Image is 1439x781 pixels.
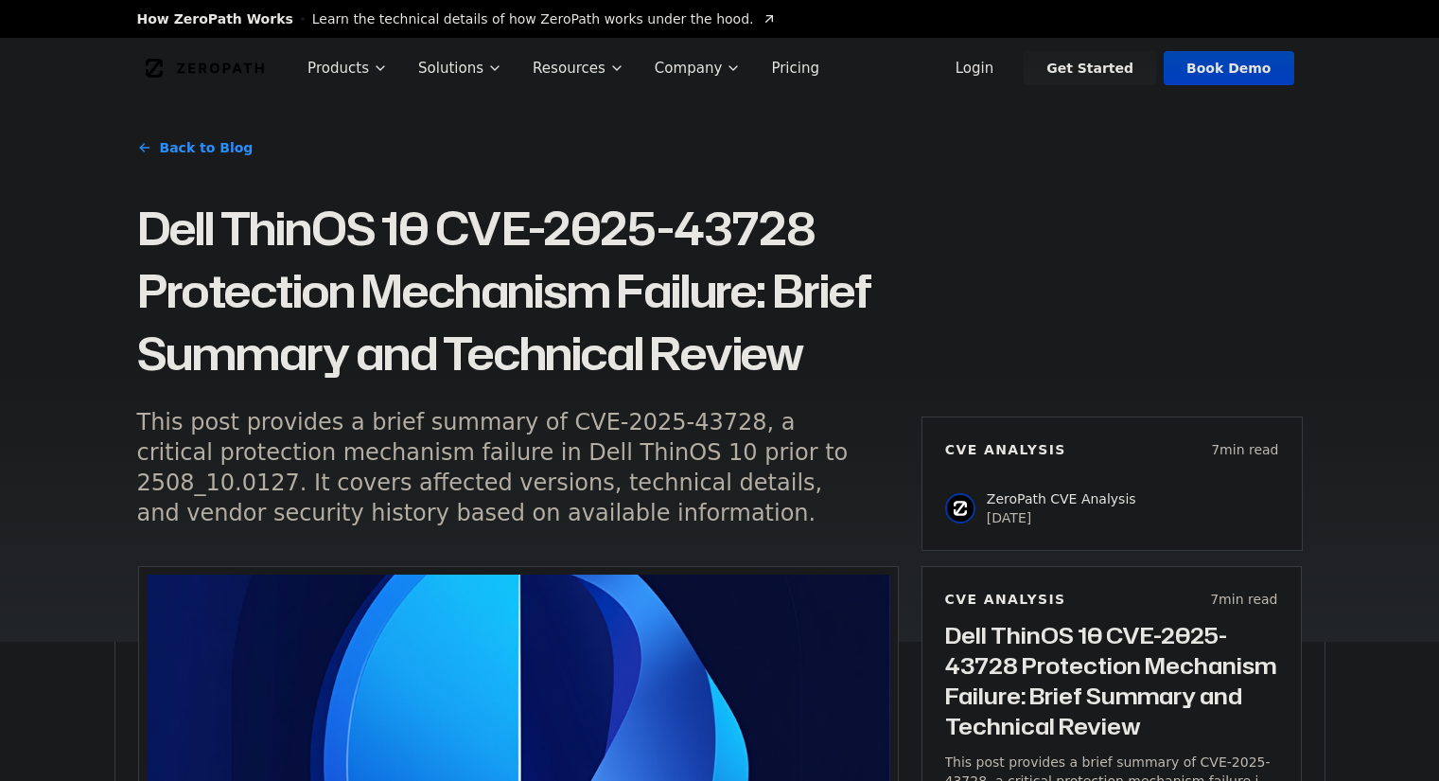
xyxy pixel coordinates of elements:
[945,440,1066,459] h6: CVE Analysis
[137,197,899,384] h1: Dell ThinOS 10 CVE-2025-43728 Protection Mechanism Failure: Brief Summary and Technical Review
[945,620,1278,741] h3: Dell ThinOS 10 CVE-2025-43728 Protection Mechanism Failure: Brief Summary and Technical Review
[1164,51,1293,85] a: Book Demo
[403,38,518,98] button: Solutions
[933,51,1017,85] a: Login
[987,508,1136,527] p: [DATE]
[312,9,754,28] span: Learn the technical details of how ZeroPath works under the hood.
[137,407,864,528] h5: This post provides a brief summary of CVE-2025-43728, a critical protection mechanism failure in ...
[137,9,293,28] span: How ZeroPath Works
[640,38,757,98] button: Company
[987,489,1136,508] p: ZeroPath CVE Analysis
[518,38,640,98] button: Resources
[945,493,975,524] img: ZeroPath CVE Analysis
[292,38,403,98] button: Products
[1210,590,1277,609] p: 7 min read
[137,121,254,174] a: Back to Blog
[114,38,1325,98] nav: Global
[137,9,777,28] a: How ZeroPath WorksLearn the technical details of how ZeroPath works under the hood.
[1024,51,1156,85] a: Get Started
[1211,440,1278,459] p: 7 min read
[756,38,834,98] a: Pricing
[945,590,1066,609] h6: CVE Analysis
